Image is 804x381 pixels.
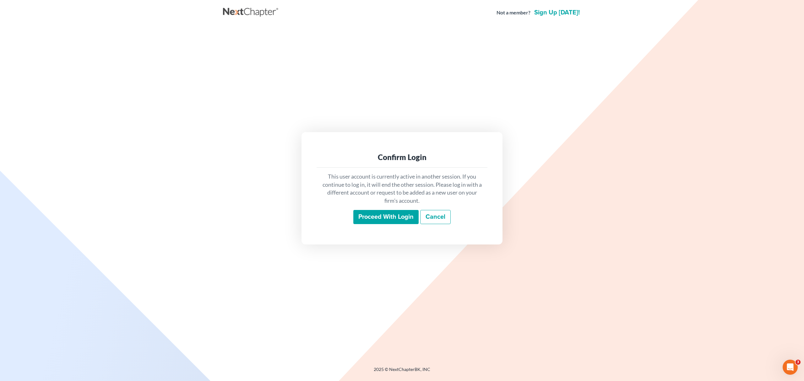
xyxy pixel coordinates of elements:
[322,173,482,205] p: This user account is currently active in another session. If you continue to log in, it will end ...
[783,360,798,375] iframe: Intercom live chat
[223,366,581,378] div: 2025 © NextChapterBK, INC
[796,360,801,365] span: 3
[420,210,451,224] a: Cancel
[497,9,530,16] strong: Not a member?
[353,210,419,224] input: Proceed with login
[322,152,482,162] div: Confirm Login
[533,9,581,16] a: Sign up [DATE]!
